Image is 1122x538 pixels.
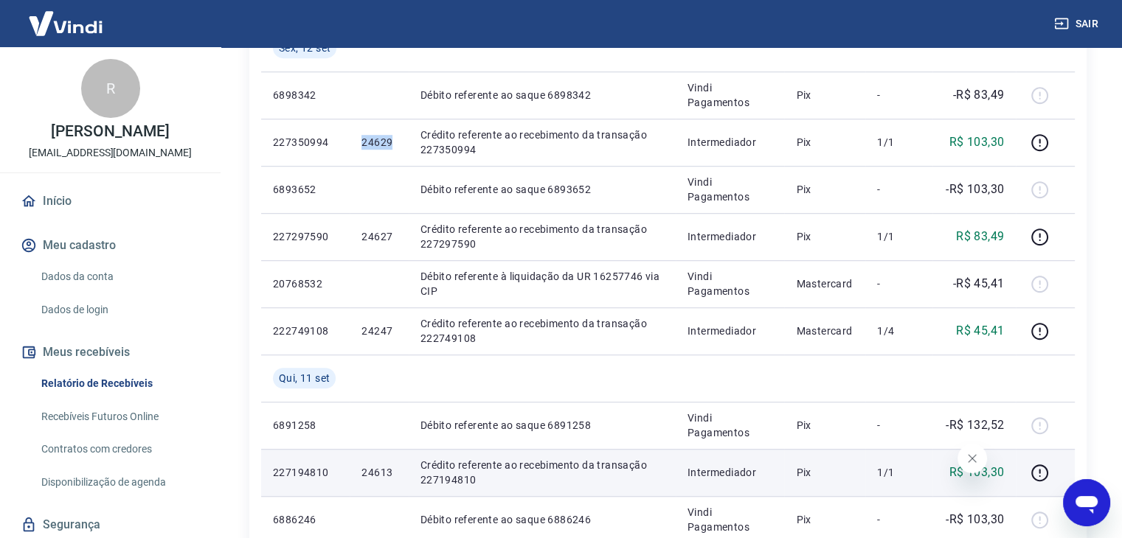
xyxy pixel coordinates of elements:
p: -R$ 45,41 [953,275,1005,293]
p: 1/4 [877,324,921,338]
p: - [877,182,921,197]
button: Meu cadastro [18,229,203,262]
p: - [877,512,921,527]
p: 222749108 [273,324,338,338]
p: -R$ 83,49 [953,86,1005,104]
p: Pix [796,88,853,102]
iframe: Fechar mensagem [957,444,987,473]
p: Débito referente ao saque 6898342 [420,88,664,102]
p: - [877,418,921,433]
p: Crédito referente ao recebimento da transação 227194810 [420,458,664,487]
p: Pix [796,229,853,244]
p: 1/1 [877,135,921,150]
p: 1/1 [877,465,921,480]
span: Olá! Precisa de ajuda? [9,10,124,22]
div: R [81,59,140,118]
p: - [877,88,921,102]
p: Intermediador [688,324,772,338]
p: Vindi Pagamentos [688,411,772,440]
p: 227350994 [273,135,338,150]
p: Débito referente à liquidação da UR 16257746 via CIP [420,269,664,298]
p: 24627 [361,229,396,244]
p: Intermediador [688,465,772,480]
a: Contratos com credores [35,434,203,464]
p: Intermediador [688,229,772,244]
p: 227297590 [273,229,338,244]
a: Início [18,185,203,217]
p: Vindi Pagamentos [688,505,772,534]
span: Qui, 11 set [279,371,330,385]
p: -R$ 103,30 [946,181,1004,198]
p: - [877,276,921,291]
span: Sex, 12 set [279,41,330,55]
p: R$ 83,49 [956,228,1004,245]
p: Pix [796,512,853,527]
p: Crédito referente ao recebimento da transação 227350994 [420,127,664,157]
iframe: Botão para abrir a janela de mensagens [1063,479,1110,526]
p: 6893652 [273,182,338,197]
p: R$ 103,30 [949,464,1005,481]
a: Relatório de Recebíveis [35,368,203,399]
p: Débito referente ao saque 6893652 [420,182,664,197]
p: R$ 103,30 [949,133,1005,151]
p: R$ 45,41 [956,322,1004,340]
p: Pix [796,182,853,197]
p: 24629 [361,135,396,150]
p: Crédito referente ao recebimento da transação 222749108 [420,316,664,346]
p: Vindi Pagamentos [688,175,772,204]
p: -R$ 132,52 [946,416,1004,434]
button: Meus recebíveis [18,336,203,368]
p: 6891258 [273,418,338,433]
img: Vindi [18,1,114,46]
p: Débito referente ao saque 6886246 [420,512,664,527]
p: Vindi Pagamentos [688,269,772,298]
a: Disponibilização de agenda [35,467,203,497]
p: 20768532 [273,276,338,291]
p: [PERSON_NAME] [51,124,169,139]
a: Recebíveis Futuros Online [35,402,203,432]
a: Dados de login [35,295,203,325]
p: Intermediador [688,135,772,150]
p: Pix [796,418,853,433]
p: Mastercard [796,276,853,291]
a: Dados da conta [35,262,203,292]
p: 1/1 [877,229,921,244]
p: Vindi Pagamentos [688,80,772,110]
button: Sair [1051,10,1104,38]
p: -R$ 103,30 [946,511,1004,528]
p: Débito referente ao saque 6891258 [420,418,664,433]
p: 227194810 [273,465,338,480]
p: 24613 [361,465,396,480]
p: Mastercard [796,324,853,338]
p: [EMAIL_ADDRESS][DOMAIN_NAME] [29,145,192,161]
p: 6886246 [273,512,338,527]
p: Pix [796,465,853,480]
p: Pix [796,135,853,150]
p: Crédito referente ao recebimento da transação 227297590 [420,222,664,251]
p: 24247 [361,324,396,338]
p: 6898342 [273,88,338,102]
